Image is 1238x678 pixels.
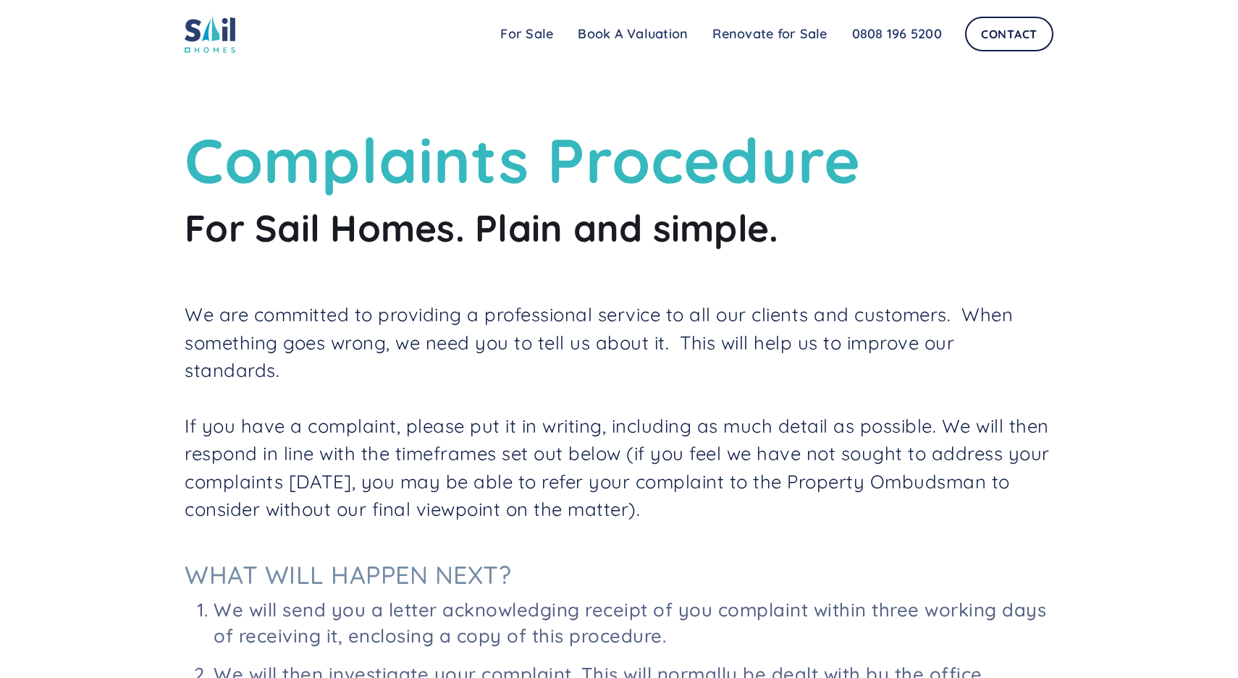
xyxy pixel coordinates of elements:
[700,20,839,48] a: Renovate for Sale
[965,17,1053,51] a: Contact
[488,20,565,48] a: For Sale
[185,123,1053,198] h1: Complaints Procedure
[185,300,1053,523] p: We are committed to providing a professional service to all our clients and customers. When somet...
[185,205,1053,251] h2: For Sail Homes. Plain and simple.
[565,20,700,48] a: Book A Valuation
[185,14,235,53] img: sail home logo colored
[214,597,1053,649] li: We will send you a letter acknowledging receipt of you complaint within three working days of rec...
[840,20,954,48] a: 0808 196 5200
[185,560,1053,591] h3: What will happen next?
